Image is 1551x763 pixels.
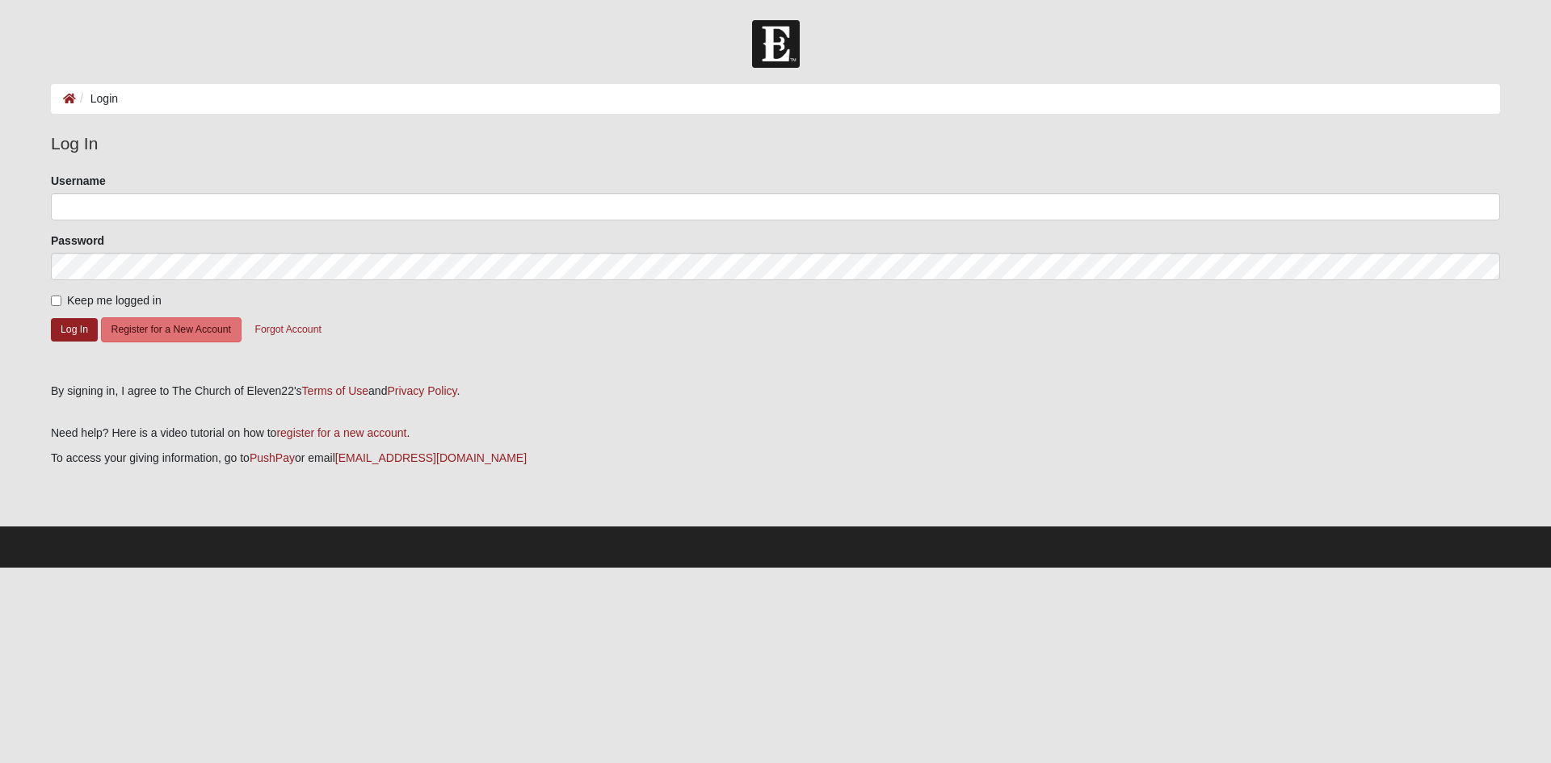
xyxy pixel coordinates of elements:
button: Forgot Account [245,317,332,342]
legend: Log In [51,131,1500,157]
span: Keep me logged in [67,294,162,307]
a: Terms of Use [302,384,368,397]
button: Log In [51,318,98,342]
button: Register for a New Account [101,317,242,342]
label: Password [51,233,104,249]
p: To access your giving information, go to or email [51,450,1500,467]
label: Username [51,173,106,189]
input: Keep me logged in [51,296,61,306]
a: register for a new account [276,426,406,439]
li: Login [76,90,118,107]
img: Church of Eleven22 Logo [752,20,800,68]
a: [EMAIL_ADDRESS][DOMAIN_NAME] [335,451,527,464]
a: Privacy Policy [387,384,456,397]
p: Need help? Here is a video tutorial on how to . [51,425,1500,442]
div: By signing in, I agree to The Church of Eleven22's and . [51,383,1500,400]
a: PushPay [250,451,295,464]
